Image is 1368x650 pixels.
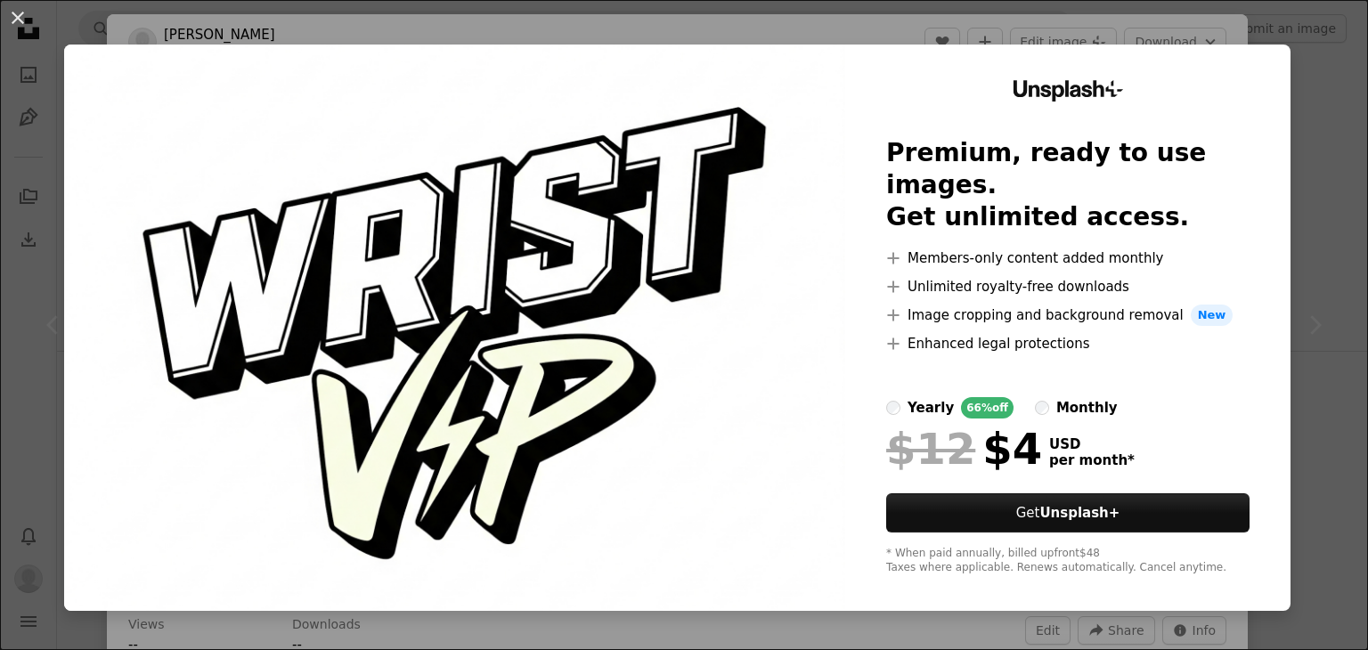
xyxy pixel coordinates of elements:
[886,426,975,472] span: $12
[886,333,1250,354] li: Enhanced legal protections
[886,248,1250,269] li: Members-only content added monthly
[1049,452,1135,468] span: per month *
[886,137,1250,233] h2: Premium, ready to use images. Get unlimited access.
[1035,401,1049,415] input: monthly
[886,305,1250,326] li: Image cropping and background removal
[908,397,954,418] div: yearly
[886,276,1250,297] li: Unlimited royalty-free downloads
[1191,305,1234,326] span: New
[1039,505,1120,521] strong: Unsplash+
[886,426,1042,472] div: $4
[886,547,1250,575] div: * When paid annually, billed upfront $48 Taxes where applicable. Renews automatically. Cancel any...
[961,397,1014,418] div: 66% off
[1056,397,1118,418] div: monthly
[886,493,1250,532] a: GetUnsplash+
[1049,436,1135,452] span: USD
[886,401,900,415] input: yearly66%off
